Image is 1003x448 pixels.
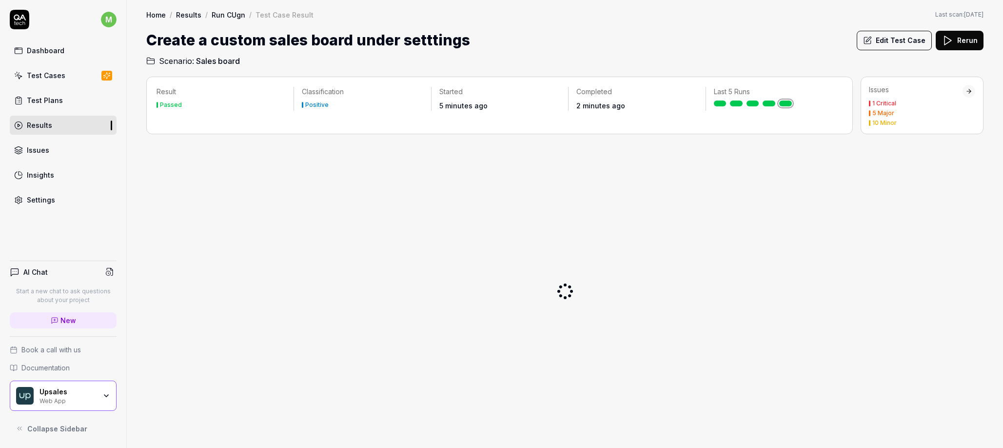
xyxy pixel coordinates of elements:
span: Collapse Sidebar [27,424,87,434]
h1: Create a custom sales board under setttings [146,29,470,51]
a: Insights [10,165,117,184]
div: / [205,10,208,20]
div: Dashboard [27,45,64,56]
div: Positive [305,102,329,108]
button: Collapse Sidebar [10,419,117,438]
a: Book a call with us [10,345,117,355]
div: Passed [160,102,182,108]
div: 1 Critical [872,101,896,106]
button: Edit Test Case [857,31,932,50]
a: New [10,312,117,328]
a: Test Cases [10,66,117,85]
time: 2 minutes ago [576,102,625,110]
div: Web App [39,396,96,404]
div: Test Cases [27,70,65,81]
span: New [60,315,76,326]
span: m [101,12,117,27]
a: Dashboard [10,41,117,60]
p: Start a new chat to ask questions about your project [10,287,117,305]
img: Upsales Logo [16,387,34,405]
h4: AI Chat [23,267,48,277]
div: Settings [27,195,55,205]
time: 5 minutes ago [439,102,488,110]
div: 5 Major [872,110,894,116]
div: 10 Minor [872,120,897,126]
div: Test Case Result [256,10,314,20]
button: m [101,10,117,29]
time: [DATE] [964,11,983,18]
p: Classification [302,87,423,97]
a: Documentation [10,363,117,373]
div: Upsales [39,387,96,396]
span: Book a call with us [21,345,81,355]
div: Test Plans [27,95,63,105]
a: Run CUgn [212,10,245,20]
button: Last scan:[DATE] [935,10,983,19]
p: Completed [576,87,697,97]
p: Started [439,87,560,97]
a: Scenario:Sales board [146,55,240,67]
span: Last scan: [935,10,983,19]
a: Results [10,116,117,135]
button: Upsales LogoUpsalesWeb App [10,381,117,411]
span: Documentation [21,363,70,373]
div: / [249,10,252,20]
p: Last 5 Runs [714,87,835,97]
div: Insights [27,170,54,180]
span: Sales board [196,55,240,67]
div: / [170,10,172,20]
a: Test Plans [10,91,117,110]
a: Settings [10,190,117,209]
p: Result [157,87,286,97]
span: Scenario: [157,55,194,67]
div: Results [27,120,52,130]
a: Results [176,10,201,20]
a: Home [146,10,166,20]
div: Issues [869,85,963,95]
button: Rerun [936,31,983,50]
div: Issues [27,145,49,155]
a: Issues [10,141,117,160]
